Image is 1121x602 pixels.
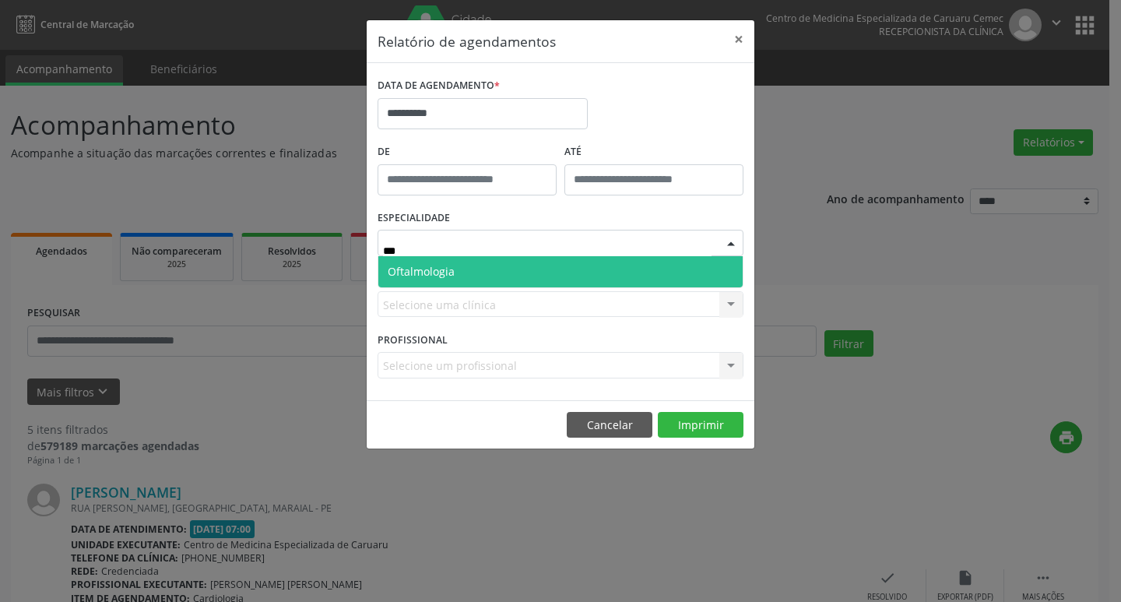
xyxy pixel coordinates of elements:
label: ATÉ [564,140,743,164]
label: De [378,140,557,164]
span: Oftalmologia [388,264,455,279]
h5: Relatório de agendamentos [378,31,556,51]
button: Close [723,20,754,58]
label: DATA DE AGENDAMENTO [378,74,500,98]
button: Cancelar [567,412,652,438]
label: ESPECIALIDADE [378,206,450,231]
button: Imprimir [658,412,743,438]
label: PROFISSIONAL [378,328,448,352]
